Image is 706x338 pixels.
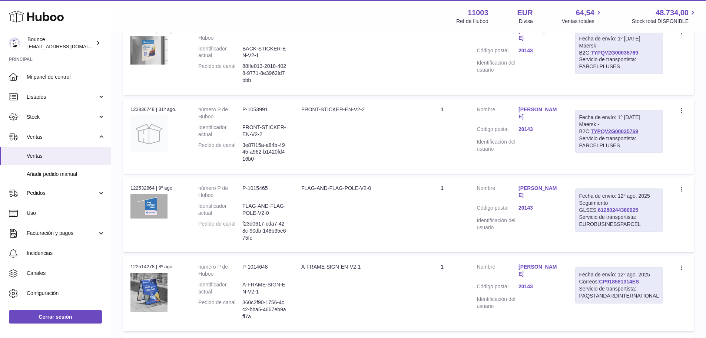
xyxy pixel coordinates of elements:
dt: Identificación del usuario [477,138,518,152]
div: FRONT-STICKER-EN-V2-2 [301,106,408,113]
div: Servicio de transportista: PARCELPLUSES [579,135,659,149]
dt: número P de Huboo [198,106,242,120]
dt: Código postal [477,47,518,56]
span: Listados [27,93,97,101]
dd: P-1014648 [242,263,286,278]
div: Maersk - B2C: [575,31,663,74]
div: Seguimiento GLSES: [575,188,663,232]
span: Pedidos [27,190,97,197]
dd: BACK-STICKER-EN-V2-1 [242,45,286,59]
a: TYPQV2G00035769 [591,50,638,56]
a: 64,54 Ventas totales [562,8,603,25]
div: Ref de Huboo [456,18,488,25]
div: Correos: [575,267,663,303]
dd: A-FRAME-SIGN-EN-V2-1 [242,281,286,295]
div: Fecha de envío: 12º ago. 2025 [579,193,659,200]
span: Mi panel de control [27,73,105,81]
a: CP918581314ES [599,279,639,285]
a: TYPQV2G00035769 [591,128,638,134]
div: A-FRAME-SIGN-EN-V2-1 [301,263,408,270]
dt: Código postal [477,204,518,213]
div: Bounce [27,36,94,50]
dt: Nombre [477,27,518,43]
div: Fecha de envío: 1º [DATE] [579,114,659,121]
a: Cerrar sesión [9,310,102,324]
dt: Nombre [477,185,518,201]
td: 1 [415,99,470,174]
dt: Identificación del usuario [477,217,518,231]
dt: Identificador actual [198,124,242,138]
dd: FRONT-STICKER-EN-V2-2 [242,124,286,138]
span: Stock total DISPONIBLE [632,18,697,25]
dt: Nombre [477,106,518,122]
dt: Pedido de canal [198,299,242,320]
span: Canales [27,270,105,277]
a: 20143 [518,204,560,211]
dd: P-1033811 [242,27,286,42]
span: Añadir pedido manual [27,171,105,178]
span: Ventas totales [562,18,603,25]
dd: f23d0617-cda7-428c-90db-148b35e675fc [242,220,286,242]
div: Fecha de envío: 1º [DATE] [579,35,659,42]
div: Maersk - B2C: [575,110,663,153]
img: internalAdmin-11003@internal.huboo.com [9,37,20,49]
span: 64,54 [576,8,594,18]
span: Stock [27,114,97,121]
dt: Identificador actual [198,281,242,295]
dd: 360c2f90-1756-4cc2-bba5-4667eb9aff7a [242,299,286,320]
dt: Pedido de canal [198,142,242,163]
div: FLAG-AND-FLAG-POLE-V2-0 [301,185,408,192]
dd: FLAG-AND-FLAG-POLE-V2-0 [242,203,286,217]
a: 48.734,00 Stock total DISPONIBLE [632,8,697,25]
a: 20143 [518,47,560,54]
span: 48.734,00 [656,8,689,18]
div: Fecha de envío: 12º ago. 2025 [579,271,659,278]
img: 1728999376.png [130,194,168,219]
span: Ventas [27,134,97,141]
dd: 88ffe013-2018-4028-9771-8e3962fd7bbb [242,63,286,84]
dt: número P de Huboo [198,263,242,278]
span: Configuración [27,290,105,297]
a: 20143 [518,126,560,133]
dt: Nombre [477,263,518,279]
div: 122532864 | 9º ago. [130,185,183,191]
span: Incidencias [27,250,105,257]
dt: Identificación del usuario [477,59,518,73]
div: 123836748 | 31º ago. [130,106,183,113]
dt: Identificador actual [198,45,242,59]
a: 20143 [518,283,560,290]
td: 1 [415,20,470,95]
span: Uso [27,210,105,217]
dt: Código postal [477,283,518,292]
dt: número P de Huboo [198,27,242,42]
span: Facturación y pagos [27,230,97,237]
a: 61280244380925 [598,207,638,213]
dt: número P de Huboo [198,185,242,199]
a: [PERSON_NAME] [518,106,560,120]
img: 1728555811.jpg [130,273,168,312]
a: [PERSON_NAME] [518,263,560,278]
span: Ventas [27,152,105,160]
td: 1 [415,256,470,331]
div: Divisa [519,18,533,25]
a: [PERSON_NAME] [518,185,560,199]
dt: Identificación del usuario [477,296,518,310]
div: Servicio de transportista: PAQSTANDARDINTERNATIONAL [579,285,659,299]
div: Servicio de transportista: EUROBUSINESSPARCEL [579,214,659,228]
div: Servicio de transportista: PARCELPLUSES [579,56,659,70]
dd: P-1053991 [242,106,286,120]
dt: Código postal [477,126,518,135]
dd: 3e87f15a-a84b-4945-a962-b1420fd416b0 [242,142,286,163]
strong: 11003 [468,8,488,18]
dt: Pedido de canal [198,220,242,242]
dt: Pedido de canal [198,63,242,84]
span: [EMAIL_ADDRESS][DOMAIN_NAME] [27,43,109,49]
td: 1 [415,177,470,252]
strong: EUR [517,8,533,18]
img: no-photo.jpg [130,115,168,152]
div: 122514278 | 8º ago. [130,263,183,270]
img: 1740744079.jpg [130,36,168,65]
dd: P-1015465 [242,185,286,199]
a: [PERSON_NAME] [518,27,560,42]
dt: Identificador actual [198,203,242,217]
